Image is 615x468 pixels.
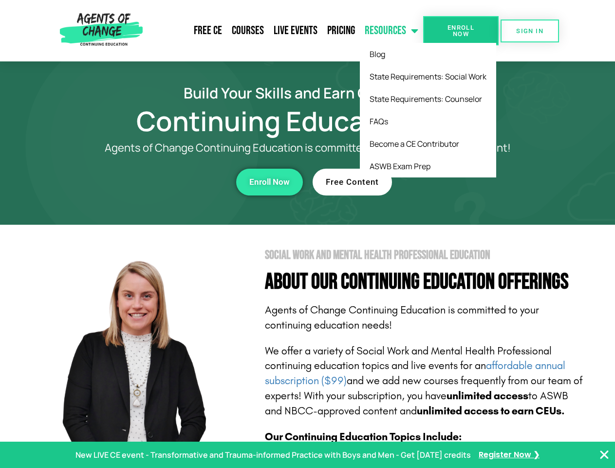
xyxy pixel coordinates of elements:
[236,169,303,195] a: Enroll Now
[360,19,423,43] a: Resources
[516,28,543,34] span: SIGN IN
[322,19,360,43] a: Pricing
[423,16,499,45] a: Enroll Now
[313,169,392,195] a: Free Content
[360,88,496,110] a: State Requirements: Counselor
[30,86,585,100] h2: Build Your Skills and Earn CE Credits
[598,449,610,461] button: Close Banner
[265,344,585,419] p: We offer a variety of Social Work and Mental Health Professional continuing education topics and ...
[360,43,496,177] ul: Resources
[360,65,496,88] a: State Requirements: Social Work
[360,155,496,177] a: ASWB Exam Prep
[227,19,269,43] a: Courses
[75,448,471,462] p: New LIVE CE event - Transformative and Trauma-informed Practice with Boys and Men - Get [DATE] cr...
[326,178,379,186] span: Free Content
[265,430,462,443] b: Our Continuing Education Topics Include:
[269,19,322,43] a: Live Events
[417,405,565,417] b: unlimited access to earn CEUs.
[360,133,496,155] a: Become a CE Contributor
[147,19,423,43] nav: Menu
[30,110,585,132] h1: Continuing Education (CE)
[439,24,483,37] span: Enroll Now
[265,271,585,293] h4: About Our Continuing Education Offerings
[265,304,539,331] span: Agents of Change Continuing Education is committed to your continuing education needs!
[189,19,227,43] a: Free CE
[69,142,546,154] p: Agents of Change Continuing Education is committed to your career development!
[360,110,496,133] a: FAQs
[479,448,540,462] a: Register Now ❯
[447,390,528,402] b: unlimited access
[265,249,585,261] h2: Social Work and Mental Health Professional Education
[249,178,290,186] span: Enroll Now
[501,19,559,42] a: SIGN IN
[360,43,496,65] a: Blog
